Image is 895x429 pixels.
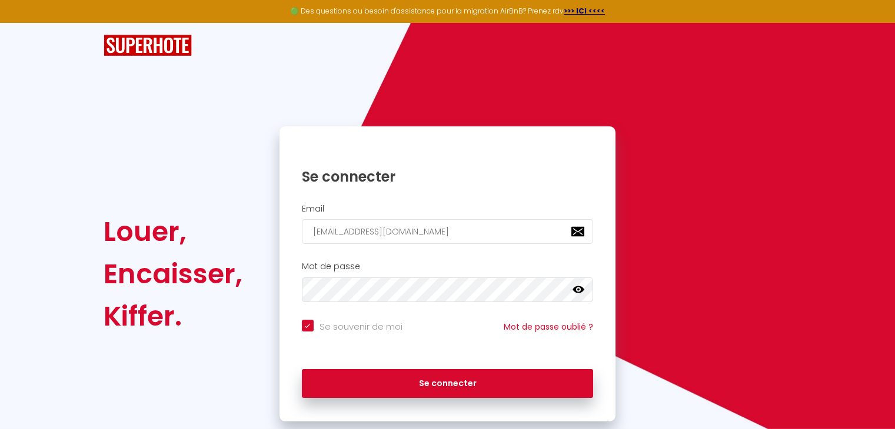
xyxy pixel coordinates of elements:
[104,35,192,56] img: SuperHote logo
[564,6,605,16] a: >>> ICI <<<<
[104,253,242,295] div: Encaisser,
[104,295,242,337] div: Kiffer.
[504,321,593,333] a: Mot de passe oublié ?
[302,219,594,244] input: Ton Email
[302,262,594,272] h2: Mot de passe
[302,204,594,214] h2: Email
[302,167,594,186] h1: Se connecter
[104,210,242,253] div: Louer,
[302,369,594,398] button: Se connecter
